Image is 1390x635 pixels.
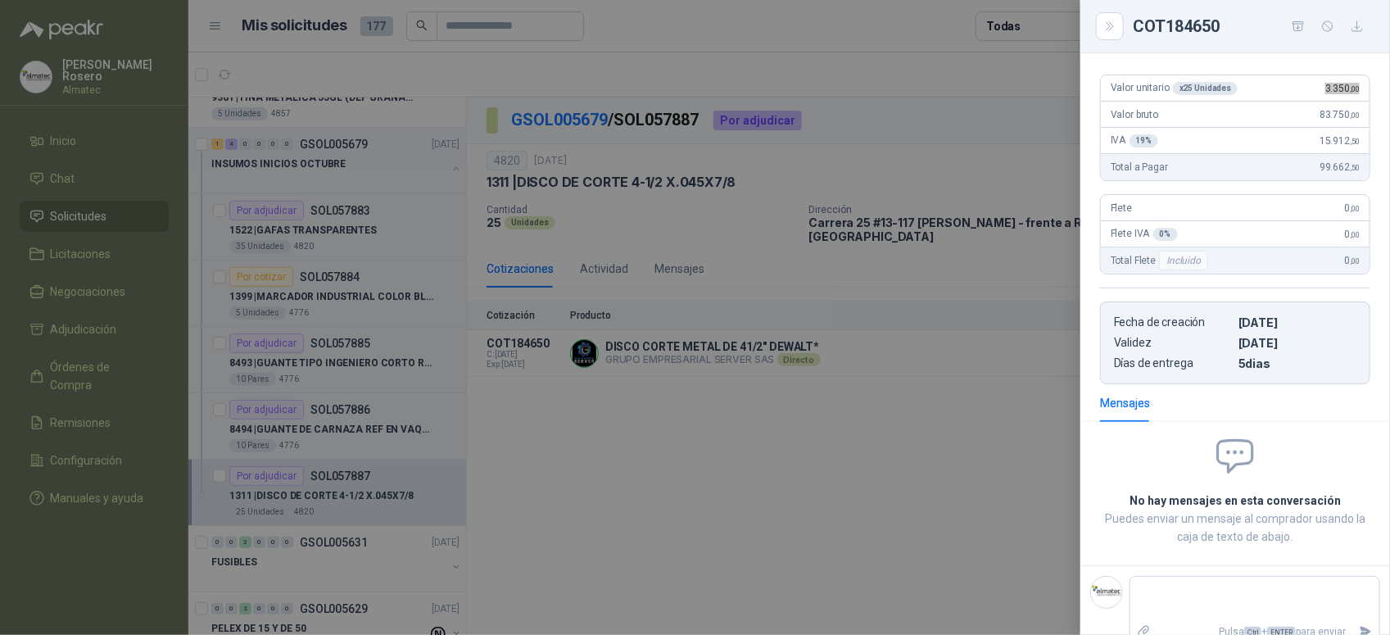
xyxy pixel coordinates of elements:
[1345,229,1360,240] span: 0
[1133,13,1370,39] div: COT184650
[1111,251,1211,270] span: Total Flete
[1100,16,1120,36] button: Close
[1130,134,1159,147] div: 19 %
[1345,255,1360,266] span: 0
[1350,111,1360,120] span: ,00
[1111,202,1132,214] span: Flete
[1100,394,1150,412] div: Mensajes
[1350,163,1360,172] span: ,50
[1153,228,1178,241] div: 0 %
[1350,256,1360,265] span: ,00
[1350,204,1360,213] span: ,00
[1100,510,1370,546] p: Puedes enviar un mensaje al comprador usando la caja de texto de abajo.
[1091,577,1122,608] img: Company Logo
[1238,315,1356,329] p: [DATE]
[1173,82,1238,95] div: x 25 Unidades
[1114,356,1232,370] p: Días de entrega
[1238,356,1356,370] p: 5 dias
[1111,82,1238,95] span: Valor unitario
[1320,109,1360,120] span: 83.750
[1111,109,1158,120] span: Valor bruto
[1111,134,1158,147] span: IVA
[1100,492,1370,510] h2: No hay mensajes en esta conversación
[1238,336,1356,350] p: [DATE]
[1114,336,1232,350] p: Validez
[1350,84,1360,93] span: ,00
[1345,202,1360,214] span: 0
[1111,161,1168,173] span: Total a Pagar
[1325,83,1360,94] span: 3.350
[1159,251,1208,270] div: Incluido
[1320,135,1360,147] span: 15.912
[1320,161,1360,173] span: 99.662
[1111,228,1178,241] span: Flete IVA
[1350,230,1360,239] span: ,00
[1350,137,1360,146] span: ,50
[1114,315,1232,329] p: Fecha de creación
